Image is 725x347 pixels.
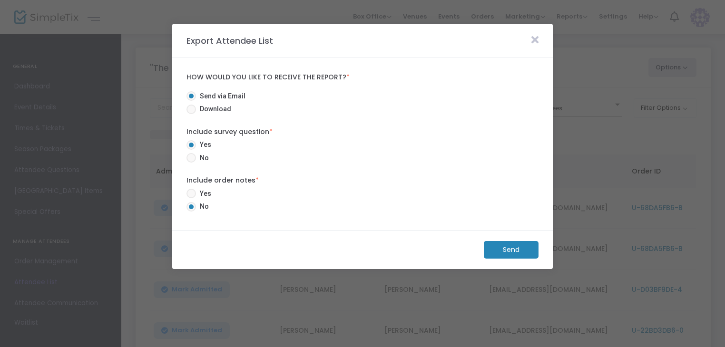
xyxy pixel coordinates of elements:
[196,91,245,101] span: Send via Email
[196,153,209,163] span: No
[196,140,211,150] span: Yes
[484,241,539,259] m-button: Send
[196,104,231,114] span: Download
[186,175,539,185] label: Include order notes
[196,202,209,212] span: No
[172,24,553,58] m-panel-header: Export Attendee List
[186,73,539,82] label: How would you like to receive the report?
[196,189,211,199] span: Yes
[186,127,539,137] label: Include survey question
[182,34,278,47] m-panel-title: Export Attendee List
